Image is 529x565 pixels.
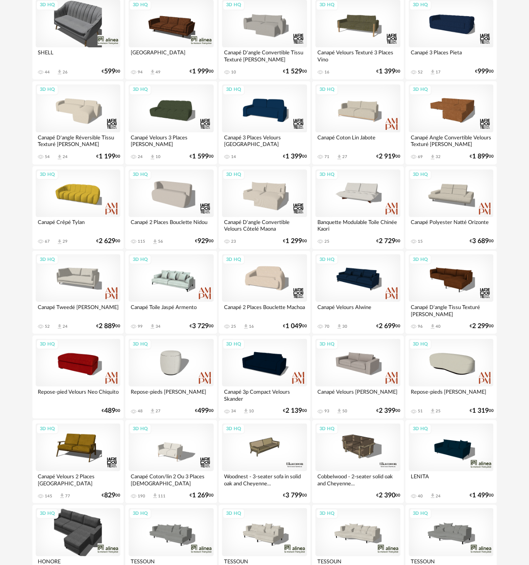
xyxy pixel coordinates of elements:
[315,386,400,403] div: Canapé Velours [PERSON_NAME]
[129,254,151,265] div: 3D HQ
[315,132,400,149] div: Canapé Coton Lin Jabote
[32,166,124,249] a: 3D HQ Canapé Crêpé Tylan 67 Download icon 29 €2 62900
[138,70,143,75] div: 94
[285,323,302,329] span: 1 049
[222,85,245,95] div: 3D HQ
[342,154,347,159] div: 27
[243,408,249,414] span: Download icon
[56,154,63,160] span: Download icon
[283,408,307,413] div: € 00
[129,302,214,318] div: Canapé Toile Jaspé Armento
[56,239,63,245] span: Download icon
[429,408,436,414] span: Download icon
[231,324,236,329] div: 25
[149,408,156,414] span: Download icon
[285,492,302,498] span: 3 799
[36,386,121,403] div: Repose-pied Velours Neo Chiquito
[409,386,494,403] div: Repose-pieds [PERSON_NAME]
[222,508,245,519] div: 3D HQ
[99,154,115,159] span: 1 199
[32,335,124,418] a: 3D HQ Repose-pied Velours Neo Chiquito €48900
[129,508,151,519] div: 3D HQ
[190,154,214,159] div: € 00
[125,81,217,164] a: 3D HQ Canapé Velours 3 Places [PERSON_NAME] 24 Download icon 10 €1 59900
[36,424,59,434] div: 3D HQ
[138,408,143,413] div: 48
[156,70,161,75] div: 49
[472,492,488,498] span: 1 499
[56,69,63,75] span: Download icon
[190,69,214,74] div: € 00
[324,239,329,244] div: 25
[36,132,121,149] div: Canapé D'angle Réversible Tissu Texturé [PERSON_NAME]
[436,408,441,413] div: 25
[129,47,214,64] div: [GEOGRAPHIC_DATA]
[379,239,395,244] span: 2 729
[63,239,68,244] div: 29
[36,170,59,180] div: 3D HQ
[409,302,494,318] div: Canapé D'angle Tissu Texturé [PERSON_NAME]
[436,493,441,498] div: 24
[149,154,156,160] span: Download icon
[312,251,404,334] a: 3D HQ Canapé Velours Alwine 70 Download icon 30 €2 69900
[222,132,307,149] div: Canapé 3 Places Velours [GEOGRAPHIC_DATA]
[219,81,310,164] a: 3D HQ Canapé 3 Places Velours [GEOGRAPHIC_DATA] 14 €1 39900
[158,239,163,244] div: 56
[192,323,209,329] span: 3 729
[129,471,214,487] div: Canapé Coton/lin 2 Ou 3 Places [DEMOGRAPHIC_DATA]
[376,154,400,159] div: € 00
[36,339,59,349] div: 3D HQ
[138,493,145,498] div: 190
[222,170,245,180] div: 3D HQ
[418,239,423,244] div: 15
[324,154,329,159] div: 71
[138,239,145,244] div: 115
[222,217,307,234] div: Canapé D'angle Convertible Velours Côtelé Maona
[477,69,488,74] span: 999
[316,508,338,519] div: 3D HQ
[409,85,431,95] div: 3D HQ
[129,85,151,95] div: 3D HQ
[418,408,423,413] div: 51
[149,69,156,75] span: Download icon
[63,70,68,75] div: 26
[125,251,217,334] a: 3D HQ Canapé Toile Jaspé Armento 99 Download icon 34 €3 72900
[96,154,120,159] div: € 00
[376,408,400,413] div: € 00
[336,323,342,329] span: Download icon
[409,170,431,180] div: 3D HQ
[45,239,50,244] div: 67
[469,492,493,498] div: € 00
[129,217,214,234] div: Canapé 2 Places Bouclette Nidou
[63,154,68,159] div: 24
[316,170,338,180] div: 3D HQ
[436,70,441,75] div: 17
[192,154,209,159] span: 1 599
[409,339,431,349] div: 3D HQ
[36,508,59,519] div: 3D HQ
[376,492,400,498] div: € 00
[379,154,395,159] span: 2 919
[45,493,52,498] div: 145
[129,132,214,149] div: Canapé Velours 3 Places [PERSON_NAME]
[316,254,338,265] div: 3D HQ
[324,324,329,329] div: 70
[316,85,338,95] div: 3D HQ
[36,302,121,318] div: Canapé Tweedé [PERSON_NAME]
[222,302,307,318] div: Canapé 2 Places Bouclette Machoa
[285,239,302,244] span: 1 299
[283,239,307,244] div: € 00
[436,154,441,159] div: 32
[376,323,400,329] div: € 00
[129,170,151,180] div: 3D HQ
[104,69,115,74] span: 599
[409,424,431,434] div: 3D HQ
[99,323,115,329] span: 2 889
[475,69,493,74] div: € 00
[283,492,307,498] div: € 00
[315,217,400,234] div: Banquette Modulable Toile Chinée Kaori
[129,386,214,403] div: Repose-pieds [PERSON_NAME]
[59,492,65,499] span: Download icon
[138,324,143,329] div: 99
[409,132,494,149] div: Canapé Angle Convertible Velours Texturé [PERSON_NAME]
